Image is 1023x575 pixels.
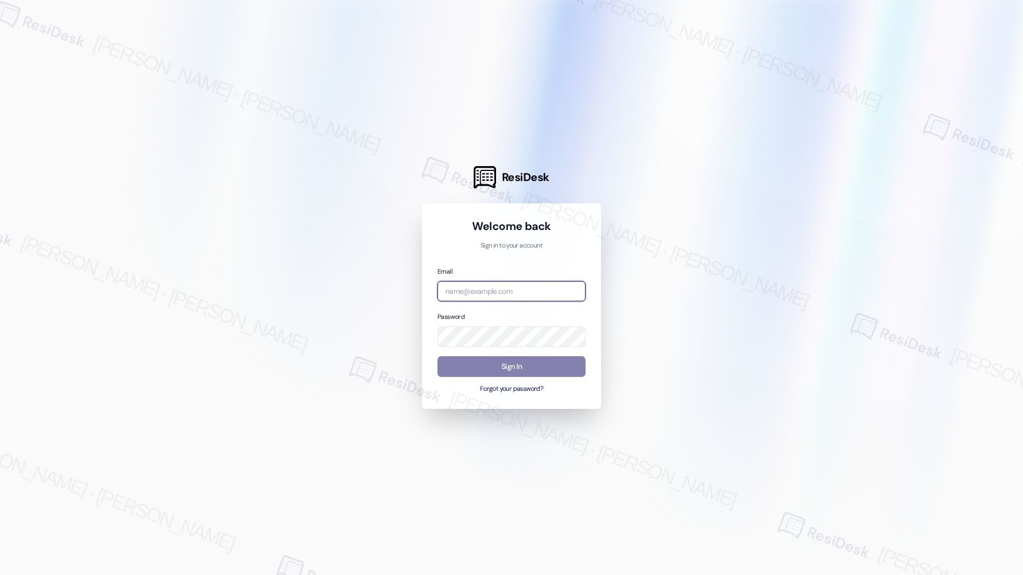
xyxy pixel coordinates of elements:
button: Forgot your password? [437,384,586,394]
input: name@example.com [437,281,586,302]
img: ResiDesk Logo [474,166,496,188]
label: Password [437,313,465,321]
label: Email [437,267,452,276]
p: Sign in to your account [437,241,586,251]
span: ResiDesk [502,170,549,185]
button: Sign In [437,356,586,377]
h1: Welcome back [437,219,586,234]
